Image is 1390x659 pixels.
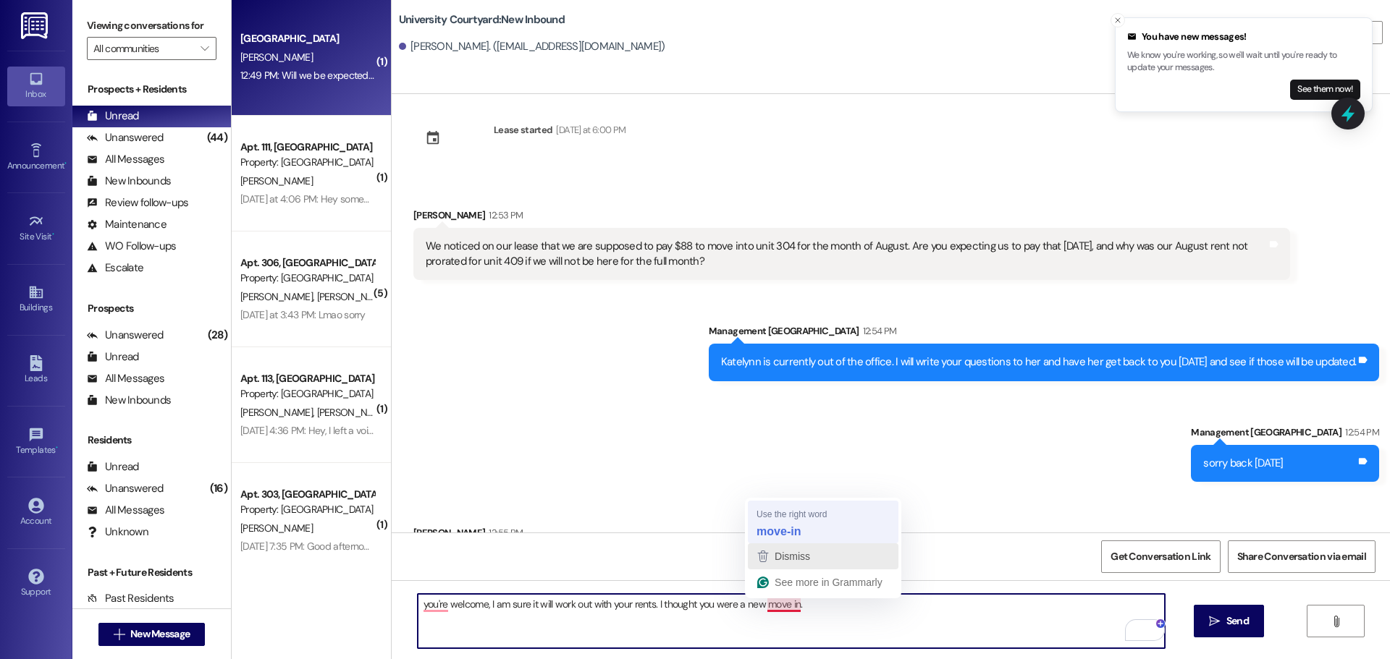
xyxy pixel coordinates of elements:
div: Unanswered [87,328,164,343]
div: 12:54 PM [1341,425,1379,440]
div: 12:53 PM [485,208,523,223]
div: We noticed on our lease that we are supposed to pay $88 to move into unit 304 for the month of Au... [426,239,1267,270]
button: Close toast [1111,13,1125,27]
div: [DATE] at 6:00 PM [552,122,625,137]
div: Unknown [87,524,148,540]
div: Management [GEOGRAPHIC_DATA] [709,323,1379,344]
label: Viewing conversations for [87,14,216,37]
div: Property: [GEOGRAPHIC_DATA] [240,271,374,286]
span: [PERSON_NAME] [316,406,389,419]
a: Buildings [7,280,65,319]
button: Send [1194,605,1264,637]
div: Property: [GEOGRAPHIC_DATA] [240,502,374,517]
div: Management [GEOGRAPHIC_DATA] [1191,425,1379,445]
div: Apt. 111, [GEOGRAPHIC_DATA] [240,140,374,155]
span: [PERSON_NAME] [240,406,317,419]
div: Unanswered [87,481,164,496]
span: Share Conversation via email [1237,549,1366,564]
div: Apt. 303, [GEOGRAPHIC_DATA] [240,487,374,502]
a: Support [7,564,65,603]
div: All Messages [87,152,164,167]
a: Inbox [7,67,65,106]
button: Get Conversation Link [1101,540,1220,573]
div: You have new messages! [1127,30,1360,44]
p: We know you're working, so we'll wait until you're ready to update your messages. [1127,49,1360,75]
input: All communities [93,37,193,60]
div: Past Residents [87,591,174,606]
div: Apt. 113, [GEOGRAPHIC_DATA] [240,371,374,386]
span: [PERSON_NAME] [240,522,313,535]
i:  [114,629,125,640]
i:  [1331,616,1341,627]
span: • [52,229,54,239]
div: [GEOGRAPHIC_DATA] [240,31,374,46]
span: • [56,443,58,453]
div: Residents [72,433,231,448]
span: Send [1226,613,1249,629]
div: Property: [GEOGRAPHIC_DATA] [240,155,374,170]
a: Leads [7,351,65,390]
span: [PERSON_NAME] [316,290,389,303]
span: [PERSON_NAME] [240,290,317,303]
div: Property: [GEOGRAPHIC_DATA] [240,386,374,401]
div: 12:49 PM: Will we be expected to pay extra on top of our rent if we can't move in [DATE]? [240,69,610,82]
div: Prospects + Residents [72,82,231,97]
div: All Messages [87,503,164,518]
div: sorry back [DATE] [1203,456,1283,471]
div: [PERSON_NAME] [413,525,523,545]
button: Share Conversation via email [1228,540,1376,573]
div: Unread [87,459,139,475]
div: Unanswered [87,130,164,145]
div: 12:54 PM [859,323,897,339]
div: Escalate [87,260,143,276]
div: Prospects [72,301,231,316]
div: All Messages [87,371,164,386]
i:  [201,43,208,54]
div: (28) [204,324,231,346]
span: [PERSON_NAME] [240,51,313,64]
div: Unread [87,349,139,365]
div: Apt. 306, [GEOGRAPHIC_DATA] [240,255,374,271]
div: [PERSON_NAME] [413,208,1290,228]
div: 12:55 PM [485,525,523,540]
span: New Message [130,626,190,642]
a: Templates • [7,422,65,462]
div: [DATE] at 4:06 PM: Hey somebody took my laundry out of the communal laundry area, is there a way ... [240,192,935,205]
div: Maintenance [87,217,167,232]
span: Get Conversation Link [1111,549,1210,564]
div: WO Follow-ups [87,239,176,254]
div: (16) [206,477,231,500]
div: [DATE] 7:35 PM: Good afternoon! I might've asked this before but I was just wondering is Universi... [240,540,966,553]
textarea: To enrich screen reader interactions, please activate Accessibility in Grammarly extension settings [418,594,1165,648]
b: University Courtyard: New Inbound [399,12,565,27]
div: Unread [87,109,139,124]
div: [DATE] at 3:43 PM: Lmao sorry [240,308,366,321]
div: Past + Future Residents [72,565,231,580]
div: New Inbounds [87,393,171,408]
span: [PERSON_NAME] [240,174,313,187]
a: Account [7,493,65,532]
button: See them now! [1290,80,1360,100]
div: New Inbounds [87,174,171,189]
a: Site Visit • [7,209,65,248]
div: (44) [203,127,231,149]
i:  [1209,616,1220,627]
div: Lease started [494,122,553,137]
div: Katelynn is currently out of the office. I will write your questions to her and have her get back... [721,354,1356,370]
span: • [64,158,67,169]
div: Review follow-ups [87,195,188,211]
img: ResiDesk Logo [21,12,51,39]
div: [PERSON_NAME]. ([EMAIL_ADDRESS][DOMAIN_NAME]) [399,39,665,54]
button: New Message [98,623,206,646]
